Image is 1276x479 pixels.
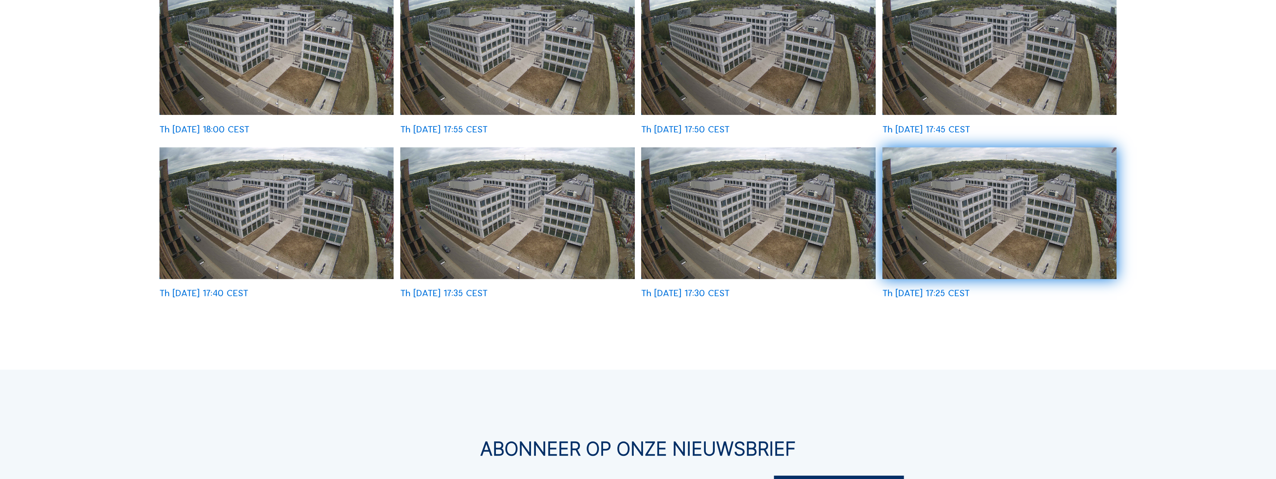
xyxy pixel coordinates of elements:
img: image_53277290 [882,147,1117,279]
div: Th [DATE] 18:00 CEST [159,125,249,134]
div: Th [DATE] 17:35 CEST [400,288,488,298]
div: Th [DATE] 17:25 CEST [882,288,970,298]
div: Abonneer op onze nieuwsbrief [159,439,1117,458]
img: image_53277451 [641,147,875,279]
div: Th [DATE] 17:30 CEST [641,288,730,298]
div: Th [DATE] 17:45 CEST [882,125,970,134]
img: image_53277504 [400,147,634,279]
div: Th [DATE] 17:40 CEST [159,288,248,298]
div: Th [DATE] 17:50 CEST [641,125,730,134]
img: image_53277669 [159,147,394,279]
div: Th [DATE] 17:55 CEST [400,125,488,134]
